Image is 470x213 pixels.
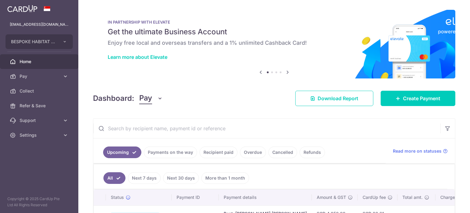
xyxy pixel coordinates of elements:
p: [EMAIL_ADDRESS][DOMAIN_NAME] [10,21,69,28]
span: Charge date [440,194,465,200]
span: Status [111,194,124,200]
span: Total amt. [402,194,423,200]
a: Refunds [300,146,325,158]
span: Collect [20,88,60,94]
a: More than 1 month [201,172,249,184]
a: Next 30 days [163,172,199,184]
h4: Dashboard: [93,93,134,104]
a: Recipient paid [200,146,237,158]
h6: Enjoy free local and overseas transfers and a 1% unlimited Cashback Card! [108,39,441,47]
p: IN PARTNERSHIP WITH ELEVATE [108,20,441,25]
span: Refer & Save [20,103,60,109]
a: Cancelled [268,146,297,158]
a: All [103,172,125,184]
span: BESPOKE HABITAT B47KT PTE. LTD. [11,39,56,45]
span: Read more on statuses [393,148,442,154]
img: Renovation banner [93,10,455,78]
a: Download Report [295,91,373,106]
a: Overdue [240,146,266,158]
h5: Get the ultimate Business Account [108,27,441,37]
button: BESPOKE HABITAT B47KT PTE. LTD. [6,34,73,49]
button: Pay [139,93,163,104]
span: Download Report [318,95,358,102]
span: Pay [139,93,152,104]
input: Search by recipient name, payment id or reference [93,119,440,138]
a: Learn more about Elevate [108,54,167,60]
img: CardUp [7,5,37,12]
iframe: Opens a widget where you can find more information [431,195,464,210]
span: Settings [20,132,60,138]
th: Payment details [219,189,312,205]
a: Payments on the way [144,146,197,158]
a: Next 7 days [128,172,161,184]
span: Home [20,59,60,65]
a: Read more on statuses [393,148,448,154]
span: Pay [20,73,60,79]
span: Amount & GST [317,194,346,200]
a: Upcoming [103,146,141,158]
span: CardUp fee [363,194,386,200]
span: Support [20,117,60,124]
th: Payment ID [172,189,219,205]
